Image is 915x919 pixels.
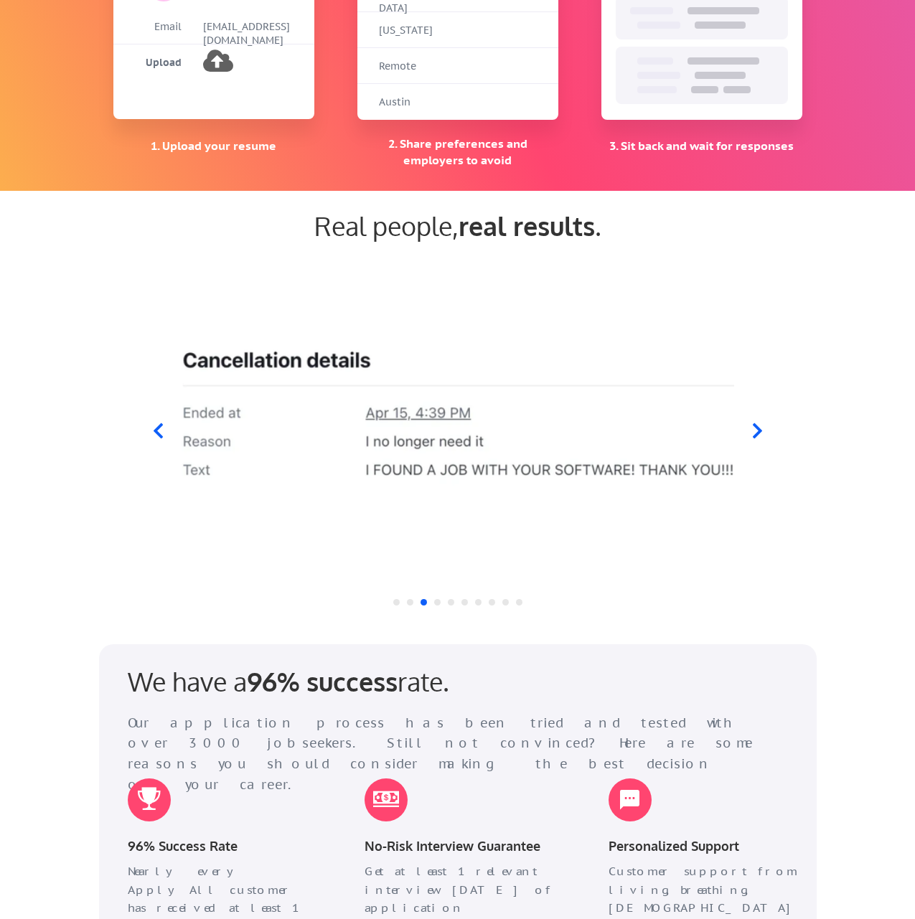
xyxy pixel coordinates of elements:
[459,209,595,242] strong: real results
[113,210,802,241] div: Real people, .
[601,138,802,154] div: 3. Sit back and wait for responses
[128,666,544,697] div: We have a rate.
[128,713,766,796] div: Our application process has been tried and tested with over 3000 jobseekers. Still not convinced?...
[113,56,182,70] div: Upload
[379,95,451,110] div: Austin
[113,138,314,154] div: 1. Upload your resume
[203,20,300,48] div: [EMAIL_ADDRESS][DOMAIN_NAME]
[357,136,558,168] div: 2. Share preferences and employers to avoid
[247,665,398,697] strong: 96% success
[365,836,558,857] div: No-Risk Interview Guarantee
[128,836,322,857] div: 96% Success Rate
[379,60,451,74] div: Remote
[113,20,182,34] div: Email
[609,836,802,857] div: Personalized Support
[379,24,451,38] div: [US_STATE]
